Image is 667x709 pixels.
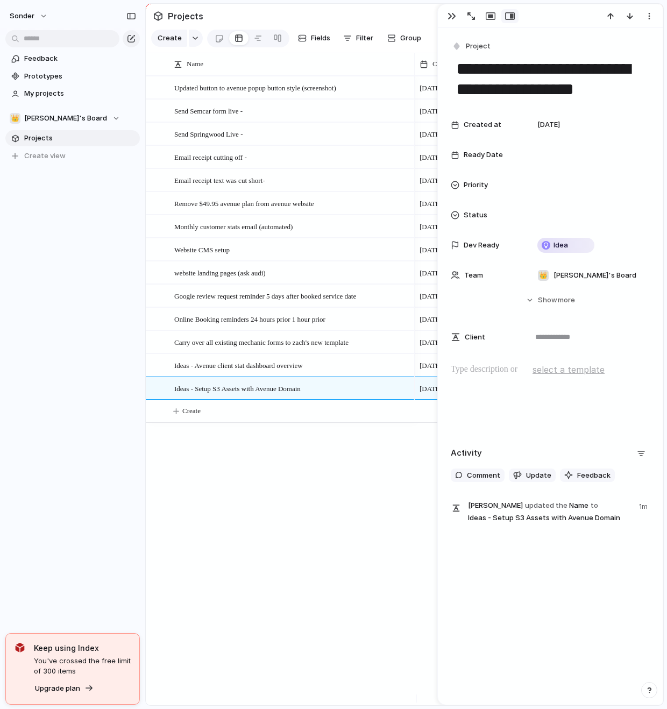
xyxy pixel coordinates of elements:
div: 👑 [538,270,549,281]
h2: Activity [451,447,482,459]
span: Upgrade plan [35,683,80,694]
span: Status [464,210,487,221]
button: Filter [339,30,378,47]
span: Google review request reminder 5 days after booked service date [174,289,356,302]
span: Priority [464,180,488,190]
span: sonder [10,11,34,22]
button: Create view [5,148,140,164]
span: Group [400,33,421,44]
button: 👑[PERSON_NAME]'s Board [5,110,140,126]
span: Prototypes [24,71,136,82]
div: 👑 [10,113,20,124]
span: Created at [464,119,501,130]
span: [DATE] [420,245,442,256]
span: Filter [356,33,373,44]
span: Name Ideas - Setup S3 Assets with Avenue Domain [468,499,633,523]
span: [DATE] [420,314,442,325]
span: [DATE] [420,175,442,186]
span: [DATE] [420,268,442,279]
span: [DATE] [537,119,560,130]
span: Send Semcar form live - [174,104,243,117]
span: select a template [533,363,605,376]
span: Project [466,41,491,52]
span: Name [187,59,203,69]
span: Ready Date [464,150,503,160]
span: [DATE] [420,83,442,94]
button: Project [450,39,494,54]
span: Projects [24,133,136,144]
span: Update [526,470,551,481]
button: Comment [451,469,505,483]
span: more [558,295,575,306]
button: Fields [294,30,335,47]
button: Feedback [560,469,615,483]
span: [DATE] [420,384,442,394]
button: Showmore [451,290,650,310]
button: sonder [5,8,53,25]
span: [DATE] [420,198,442,209]
a: Prototypes [5,68,140,84]
span: [DATE] [420,106,442,117]
span: [DATE] [420,360,442,371]
button: select a template [531,361,606,378]
span: [DATE] [420,222,442,232]
span: [PERSON_NAME] [468,500,523,511]
span: Show [538,295,557,306]
span: 1m [639,499,650,512]
span: Created at [432,59,461,69]
span: Idea [554,240,568,251]
span: [DATE] [420,337,442,348]
span: Email receipt text was cut short- [174,174,265,186]
span: [PERSON_NAME]'s Board [554,270,636,281]
button: Group [382,30,427,47]
span: Ideas - Avenue client stat dashboard overview [174,359,303,371]
span: Dev Ready [464,240,499,251]
button: Upgrade plan [32,681,97,696]
span: Feedback [577,470,611,481]
span: [DATE] [420,152,442,163]
span: Keep using Index [34,642,131,654]
span: [DATE] [420,291,442,302]
span: Updated button to avenue popup button style (screenshot) [174,81,336,94]
span: Create view [24,151,66,161]
span: Send Springwood Live - [174,127,243,140]
span: Monthly customer stats email (automated) [174,220,293,232]
span: Client [465,332,485,343]
span: Create [158,33,182,44]
span: to [591,500,598,511]
a: My projects [5,86,140,102]
span: Fields [311,33,330,44]
span: Ideas - Setup S3 Assets with Avenue Domain [174,382,301,394]
span: Remove $49.95 avenue plan from avenue website [174,197,314,209]
a: Projects [5,130,140,146]
a: Feedback [5,51,140,67]
span: Email receipt cutting off - [174,151,247,163]
button: Update [509,469,556,483]
span: website landing pages (ask audi) [174,266,266,279]
span: Comment [467,470,500,481]
span: updated the [525,500,567,511]
span: You've crossed the free limit of 300 items [34,656,131,677]
button: Create [151,30,187,47]
span: Projects [166,6,205,26]
span: My projects [24,88,136,99]
span: Carry over all existing mechanic forms to zach's new template [174,336,349,348]
span: Team [464,270,483,281]
span: Create [182,406,201,416]
span: [DATE] [420,129,442,140]
span: Online Booking reminders 24 hours prior 1 hour prior [174,313,325,325]
span: [PERSON_NAME]'s Board [24,113,107,124]
span: Website CMS setup [174,243,230,256]
span: Feedback [24,53,136,64]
